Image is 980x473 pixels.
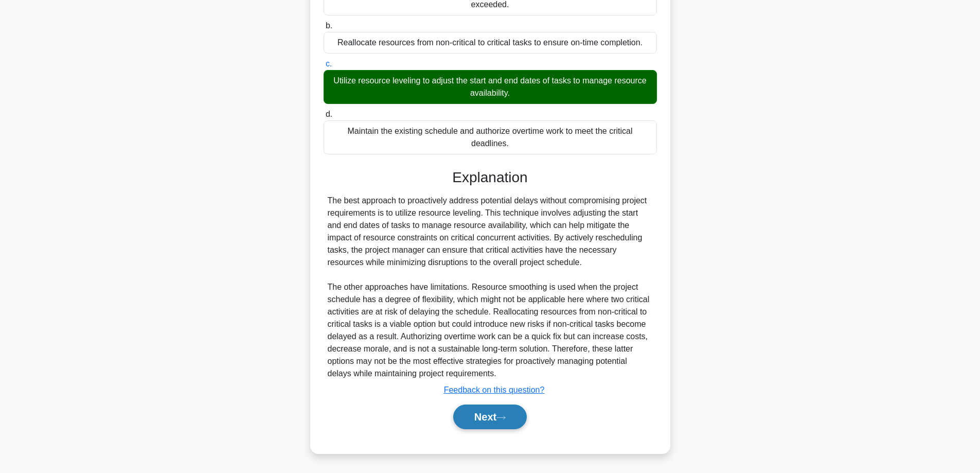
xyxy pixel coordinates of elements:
div: The best approach to proactively address potential delays without compromising project requiremen... [328,195,653,380]
button: Next [453,405,527,429]
span: b. [326,21,332,30]
div: Utilize resource leveling to adjust the start and end dates of tasks to manage resource availabil... [324,70,657,104]
a: Feedback on this question? [444,386,545,394]
span: d. [326,110,332,118]
span: c. [326,59,332,68]
h3: Explanation [330,169,651,186]
div: Reallocate resources from non-critical to critical tasks to ensure on-time completion. [324,32,657,54]
div: Maintain the existing schedule and authorize overtime work to meet the critical deadlines. [324,120,657,154]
